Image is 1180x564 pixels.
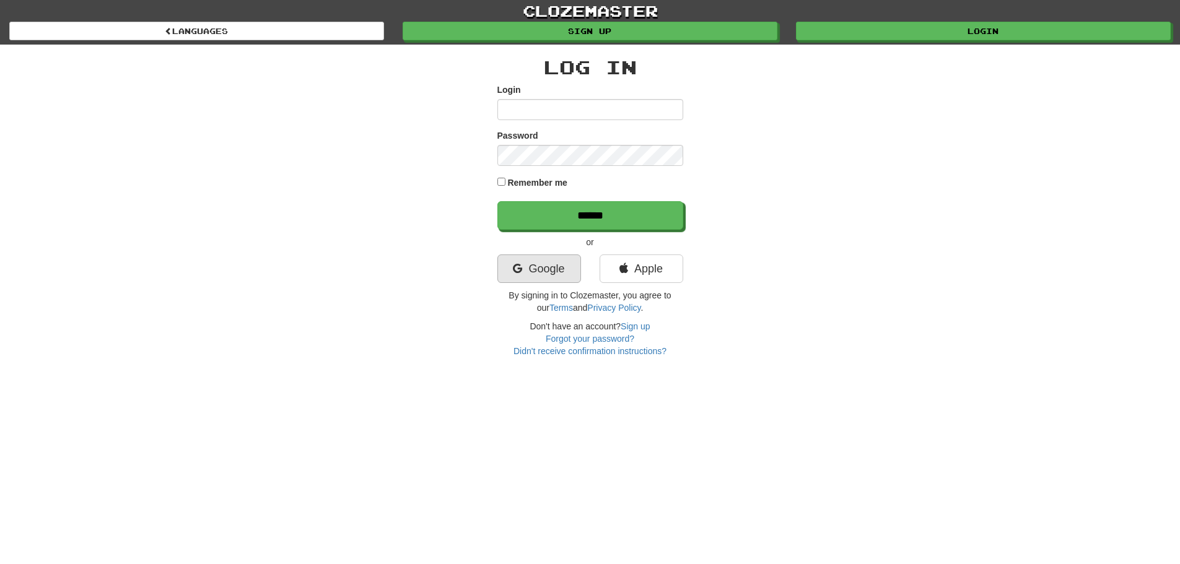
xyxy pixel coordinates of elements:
[497,320,683,357] div: Don't have an account?
[546,334,634,344] a: Forgot your password?
[9,22,384,40] a: Languages
[514,346,666,356] a: Didn't receive confirmation instructions?
[507,176,567,189] label: Remember me
[497,57,683,77] h2: Log In
[497,236,683,248] p: or
[403,22,777,40] a: Sign up
[600,254,683,283] a: Apple
[497,129,538,142] label: Password
[497,289,683,314] p: By signing in to Clozemaster, you agree to our and .
[497,254,581,283] a: Google
[549,303,573,313] a: Terms
[497,84,521,96] label: Login
[587,303,640,313] a: Privacy Policy
[796,22,1171,40] a: Login
[621,321,650,331] a: Sign up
